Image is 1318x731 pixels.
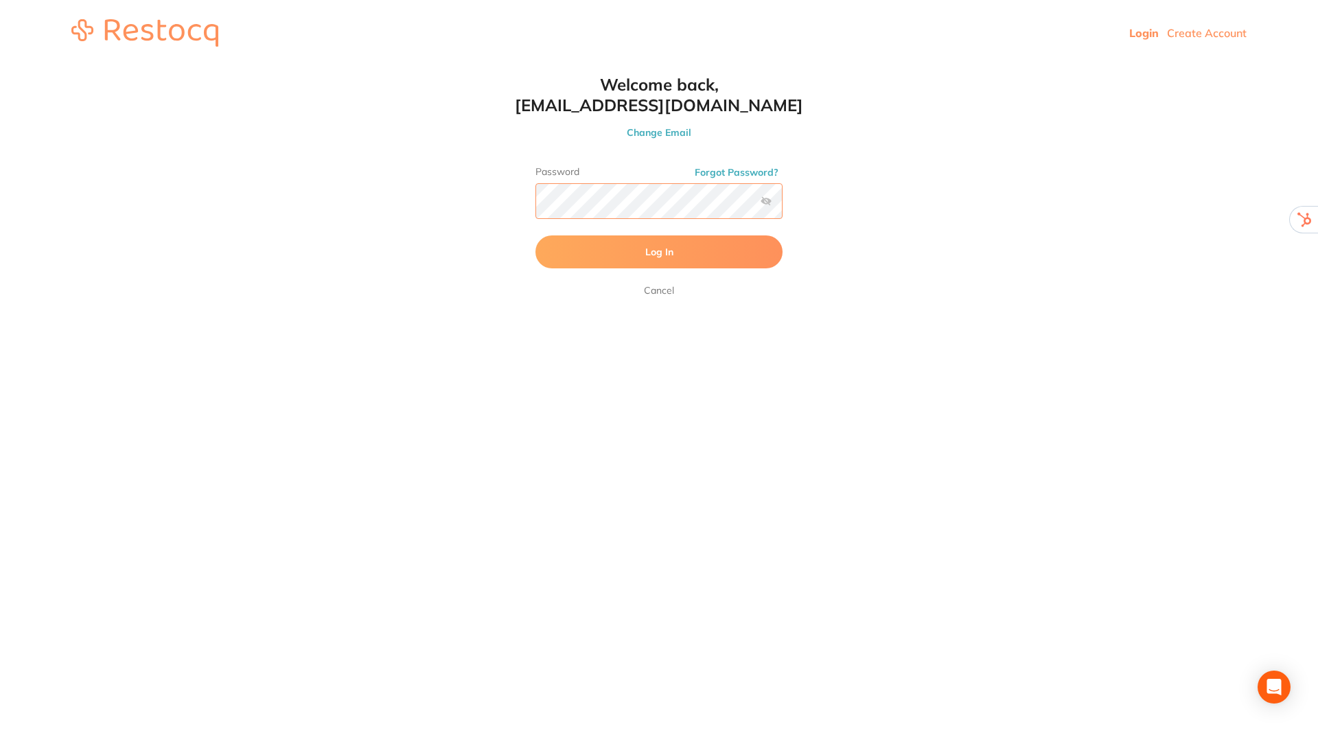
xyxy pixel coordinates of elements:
[641,282,677,299] a: Cancel
[535,235,783,268] button: Log In
[508,126,810,139] button: Change Email
[1129,26,1159,40] a: Login
[1167,26,1247,40] a: Create Account
[1258,671,1291,704] div: Open Intercom Messenger
[691,166,783,178] button: Forgot Password?
[508,74,810,115] h1: Welcome back, [EMAIL_ADDRESS][DOMAIN_NAME]
[535,166,783,178] label: Password
[71,19,218,47] img: restocq_logo.svg
[645,246,673,258] span: Log In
